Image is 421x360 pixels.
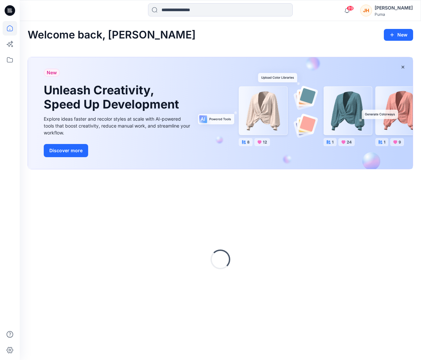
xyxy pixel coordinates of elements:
[28,29,196,41] h2: Welcome back, [PERSON_NAME]
[44,144,192,157] a: Discover more
[375,12,413,17] div: Puma
[44,83,182,111] h1: Unleash Creativity, Speed Up Development
[44,144,88,157] button: Discover more
[360,5,372,16] div: JH
[375,4,413,12] div: [PERSON_NAME]
[384,29,413,41] button: New
[44,115,192,136] div: Explore ideas faster and recolor styles at scale with AI-powered tools that boost creativity, red...
[47,69,57,77] span: New
[347,6,354,11] span: 89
